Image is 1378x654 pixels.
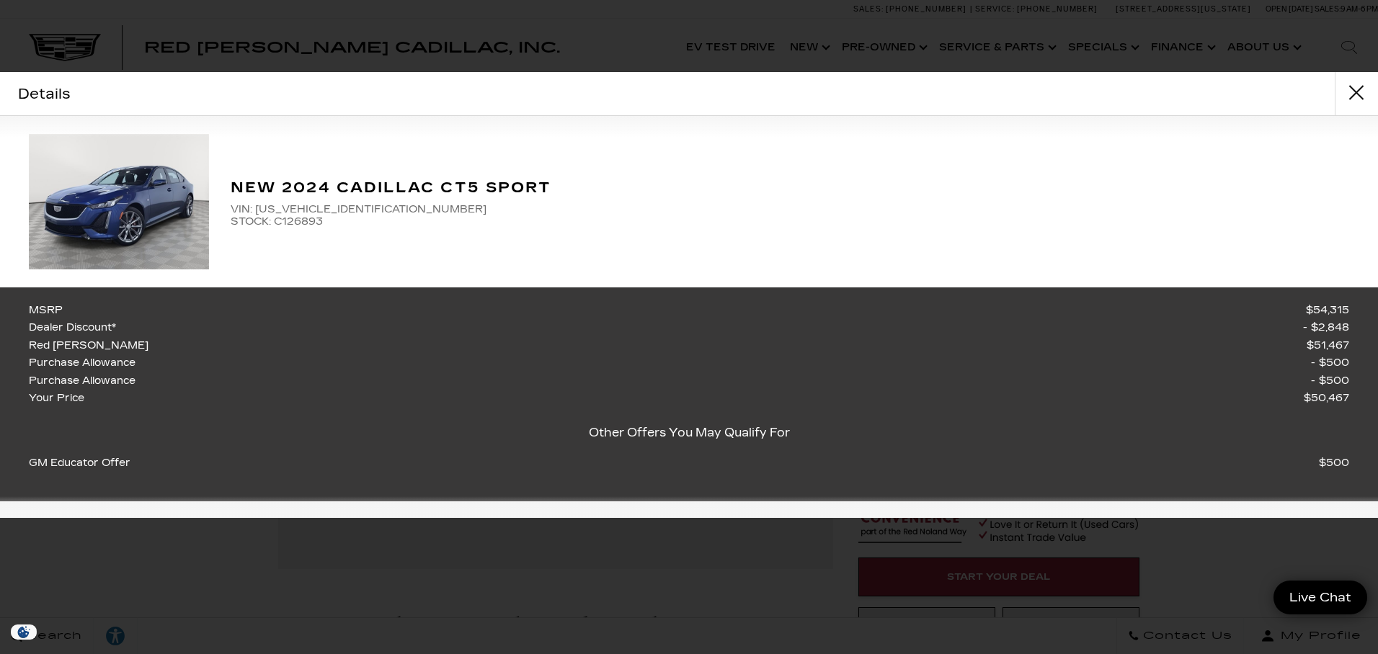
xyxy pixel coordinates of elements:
a: Dealer Discount* $2,848 [29,319,1349,337]
span: $500 [1311,372,1349,390]
a: GM Educator Offer $500 [29,454,1349,472]
a: Red [PERSON_NAME] $51,467 [29,337,1349,355]
p: Other Offers You May Qualify For [29,423,1349,443]
span: Purchase Allowance [29,354,143,372]
span: $54,315 [1306,302,1349,320]
span: $2,848 [1303,319,1349,337]
span: $500 [1319,454,1349,472]
a: Purchase Allowance $500 [29,354,1349,372]
span: Live Chat [1282,589,1359,606]
span: Red [PERSON_NAME] [29,337,156,355]
a: Live Chat [1273,581,1367,614]
span: Dealer Discount* [29,319,123,337]
span: MSRP [29,302,70,320]
img: 2024 Cadillac CT5 Sport [29,134,209,269]
h2: New 2024 Cadillac CT5 Sport [231,176,1349,200]
span: $500 [1311,354,1349,372]
span: $51,467 [1307,337,1349,355]
a: Your Price $50,467 [29,390,1349,408]
section: Click to Open Cookie Consent Modal [7,624,40,640]
span: $50,467 [1304,390,1349,408]
span: Your Price [29,390,92,408]
img: Opt-Out Icon [7,624,40,640]
span: VIN: [US_VEHICLE_IDENTIFICATION_NUMBER] [231,203,1349,215]
span: Purchase Allowance [29,372,143,390]
button: close [1335,72,1378,115]
span: GM Educator Offer [29,454,138,472]
a: Purchase Allowance $500 [29,372,1349,390]
span: STOCK: C126893 [231,215,1349,228]
a: MSRP $54,315 [29,302,1349,320]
